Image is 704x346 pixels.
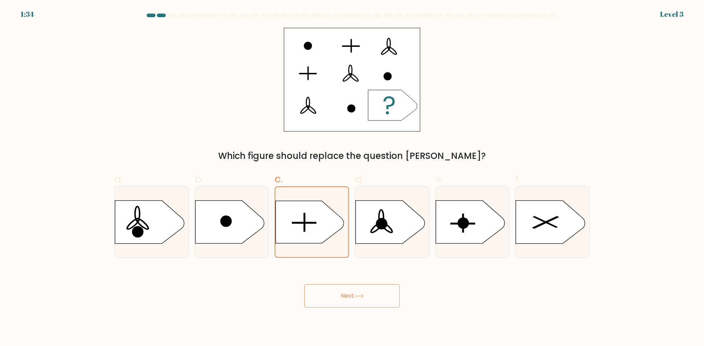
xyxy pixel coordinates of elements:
[304,284,400,308] button: Next
[355,172,364,186] span: d.
[21,9,34,20] div: 1:34
[660,9,683,20] div: Level 3
[195,172,203,186] span: b.
[119,149,585,163] div: Which figure should replace the question [PERSON_NAME]?
[275,172,283,186] span: c.
[515,172,520,186] span: f.
[114,172,123,186] span: a.
[435,172,443,186] span: e.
